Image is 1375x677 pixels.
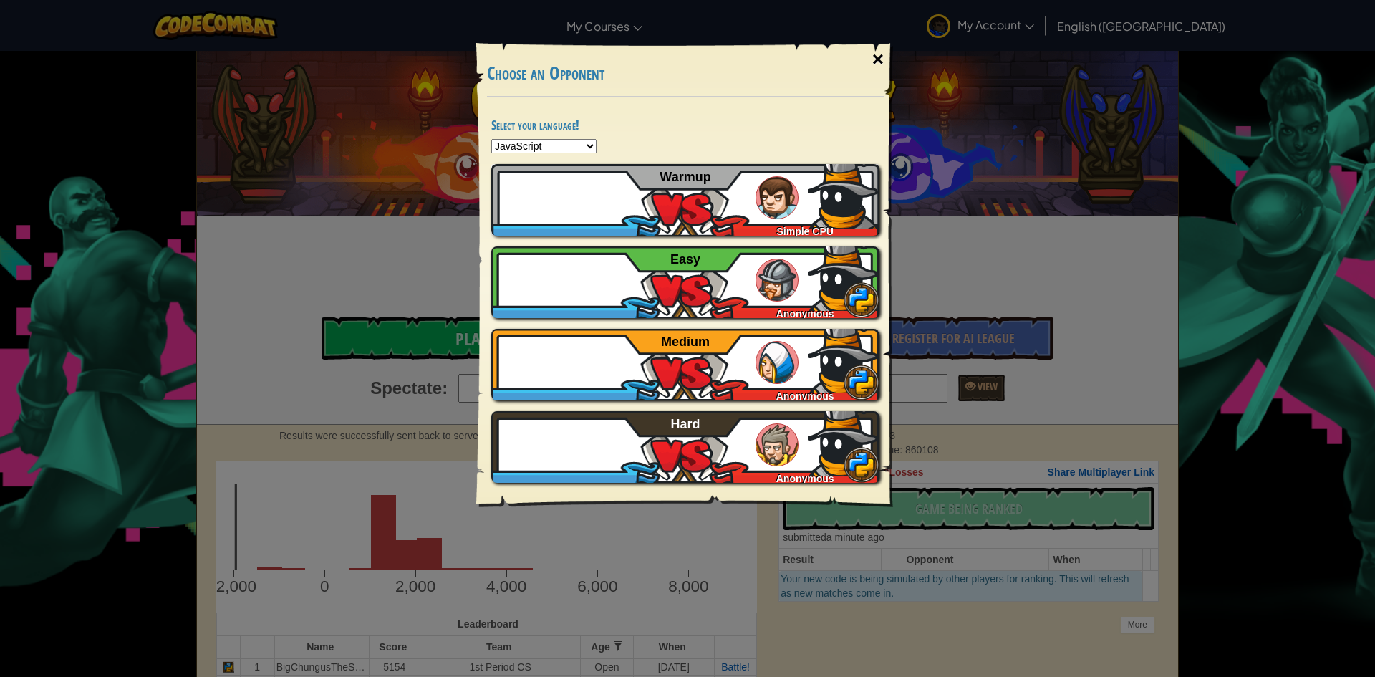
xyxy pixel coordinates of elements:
[660,170,710,184] span: Warmup
[671,417,700,431] span: Hard
[670,252,700,267] span: Easy
[776,390,834,402] span: Anonymous
[487,64,884,83] h3: Choose an Opponent
[756,259,799,302] img: humans_ladder_easy.png
[808,239,879,311] img: abFUHAAAABklEQVQDAKtJHGj2XfcSAAAAAElFTkSuQmCC
[776,308,834,320] span: Anonymous
[491,118,879,132] h4: Select your language!
[756,176,799,219] img: humans_ladder_tutorial.png
[776,473,834,484] span: Anonymous
[756,423,799,466] img: humans_ladder_hard.png
[491,411,879,483] a: Anonymous
[862,39,894,80] div: ×
[661,335,710,349] span: Medium
[808,404,879,476] img: abFUHAAAABklEQVQDAKtJHGj2XfcSAAAAAElFTkSuQmCC
[491,246,879,318] a: Anonymous
[756,341,799,384] img: humans_ladder_medium.png
[808,157,879,229] img: abFUHAAAABklEQVQDAKtJHGj2XfcSAAAAAElFTkSuQmCC
[777,226,834,237] span: Simple CPU
[491,329,879,400] a: Anonymous
[491,164,879,236] a: Simple CPU
[808,322,879,393] img: abFUHAAAABklEQVQDAKtJHGj2XfcSAAAAAElFTkSuQmCC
